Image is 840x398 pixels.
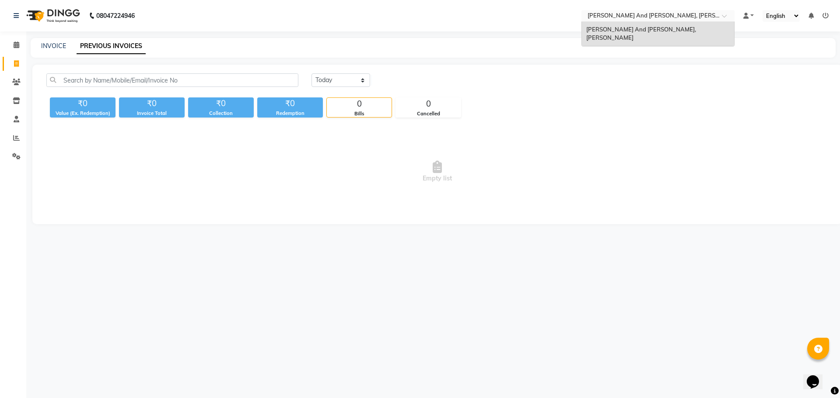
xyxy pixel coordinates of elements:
iframe: chat widget [803,363,831,389]
a: INVOICE [41,42,66,50]
div: ₹0 [50,97,115,110]
div: Cancelled [396,110,461,118]
span: Empty list [46,128,828,215]
img: logo [22,3,82,28]
div: ₹0 [188,97,254,110]
div: Bills [327,110,392,118]
div: ₹0 [119,97,185,110]
div: Value (Ex. Redemption) [50,110,115,117]
div: Invoice Total [119,110,185,117]
input: Search by Name/Mobile/Email/Invoice No [46,73,298,87]
div: Redemption [257,110,323,117]
div: 0 [396,98,461,110]
a: PREVIOUS INVOICES [77,38,146,54]
div: Collection [188,110,254,117]
div: 0 [327,98,392,110]
ng-dropdown-panel: Options list [581,21,735,46]
div: ₹0 [257,97,323,110]
b: 08047224946 [96,3,135,28]
span: [PERSON_NAME] And [PERSON_NAME], [PERSON_NAME] [586,26,697,42]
